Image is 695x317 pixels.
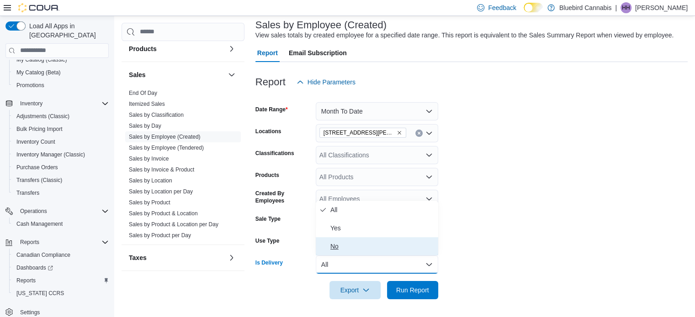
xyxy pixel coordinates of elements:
span: Inventory [20,100,42,107]
button: Transfers [9,187,112,199]
span: My Catalog (Classic) [16,56,67,63]
span: My Catalog (Classic) [13,54,109,65]
span: Transfers (Classic) [16,177,62,184]
p: | [615,2,617,13]
span: Transfers [16,189,39,197]
div: Select listbox [316,201,438,255]
span: All [330,204,435,215]
span: Bulk Pricing Import [13,124,109,135]
span: Purchase Orders [16,164,58,171]
label: Created By Employees [255,190,312,204]
span: Reports [16,237,109,248]
a: Transfers (Classic) [13,175,66,186]
label: Date Range [255,106,288,113]
a: My Catalog (Classic) [13,54,71,65]
button: Adjustments (Classic) [9,110,112,123]
span: [US_STATE] CCRS [16,290,64,297]
button: Sales [226,69,237,80]
button: Taxes [129,253,224,262]
h3: Sales [129,70,146,79]
h3: Report [255,77,286,88]
span: Sales by Employee (Tendered) [129,144,204,151]
a: Dashboards [13,262,57,273]
span: Sales by Location per Day [129,188,193,195]
button: Reports [9,274,112,287]
img: Cova [18,3,59,12]
a: Sales by Classification [129,112,184,118]
button: Clear input [415,130,423,137]
button: Sales [129,70,224,79]
label: Locations [255,128,281,135]
a: Canadian Compliance [13,249,74,260]
span: Sales by Product per Day [129,232,191,239]
span: Sales by Day [129,122,161,130]
button: Open list of options [425,195,433,203]
span: Reports [13,275,109,286]
span: Export [335,281,375,299]
a: [US_STATE] CCRS [13,288,68,299]
span: Feedback [488,3,516,12]
span: Reports [20,239,39,246]
label: Sale Type [255,215,281,223]
span: Report [257,44,278,62]
span: My Catalog (Beta) [16,69,61,76]
label: Is Delivery [255,259,283,266]
span: Dashboards [16,264,53,271]
span: Settings [20,309,40,316]
span: HH [622,2,630,13]
a: Sales by Invoice [129,156,169,162]
span: Sales by Invoice & Product [129,166,194,173]
a: Adjustments (Classic) [13,111,73,122]
a: End Of Day [129,90,157,96]
a: Sales by Product & Location [129,210,198,217]
span: Yes [330,223,435,234]
div: View sales totals by created employee for a specified date range. This report is equivalent to th... [255,31,674,40]
button: Inventory [2,97,112,110]
a: Purchase Orders [13,162,62,173]
label: Classifications [255,150,294,157]
a: Reports [13,275,39,286]
span: Inventory Manager (Classic) [13,149,109,160]
a: Sales by Employee (Created) [129,134,201,140]
button: Products [129,44,224,53]
span: Canadian Compliance [16,251,70,259]
span: Sales by Product [129,199,170,206]
button: My Catalog (Beta) [9,66,112,79]
a: My Catalog (Beta) [13,67,64,78]
span: Operations [20,208,47,215]
a: Sales by Invoice & Product [129,166,194,173]
button: Run Report [387,281,438,299]
span: Transfers [13,187,109,198]
div: Haytham Houri [621,2,631,13]
button: Reports [16,237,43,248]
span: Bulk Pricing Import [16,125,63,133]
a: Sales by Location per Day [129,188,193,195]
span: Purchase Orders [13,162,109,173]
button: Cash Management [9,218,112,230]
h3: Taxes [129,253,147,262]
a: Sales by Product [129,199,170,206]
span: Inventory [16,98,109,109]
button: Purchase Orders [9,161,112,174]
span: No [330,241,435,252]
span: Itemized Sales [129,100,165,108]
span: Sales by Employee (Created) [129,133,201,140]
a: Inventory Count [13,136,59,147]
button: Bulk Pricing Import [9,123,112,135]
button: Inventory Manager (Classic) [9,148,112,161]
span: Inventory Count [16,138,55,146]
button: Open list of options [425,130,433,137]
a: Sales by Day [129,123,161,129]
a: Dashboards [9,261,112,274]
a: Sales by Product & Location per Day [129,221,218,228]
span: Adjustments (Classic) [13,111,109,122]
span: 499 TERRY FOX DR., UNIT 60, Kanata [319,128,406,138]
span: Sales by Location [129,177,172,184]
button: Export [329,281,381,299]
span: Cash Management [16,220,63,228]
p: [PERSON_NAME] [635,2,688,13]
a: Sales by Location [129,177,172,184]
span: Operations [16,206,109,217]
button: Remove 499 TERRY FOX DR., UNIT 60, Kanata from selection in this group [397,130,402,135]
span: Cash Management [13,218,109,229]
